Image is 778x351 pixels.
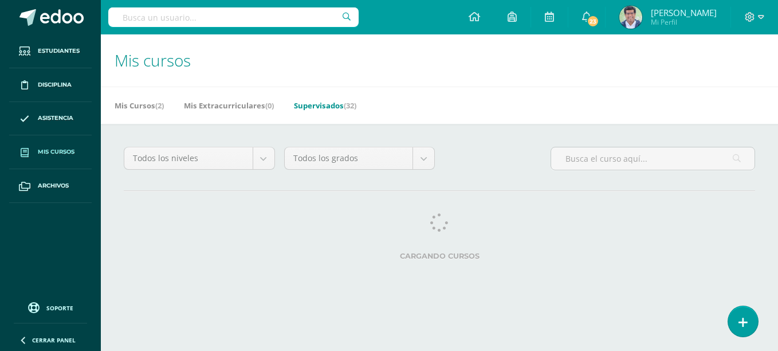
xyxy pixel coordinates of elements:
[38,46,80,56] span: Estudiantes
[9,169,92,203] a: Archivos
[9,102,92,136] a: Asistencia
[38,114,73,123] span: Asistencia
[9,34,92,68] a: Estudiantes
[9,135,92,169] a: Mis cursos
[587,15,599,28] span: 23
[115,96,164,115] a: Mis Cursos(2)
[14,299,87,315] a: Soporte
[619,6,642,29] img: b46573023e8a10d5c8a4176346771f40.png
[108,7,359,27] input: Busca un usuario...
[38,80,72,89] span: Disciplina
[32,336,76,344] span: Cerrar panel
[265,100,274,111] span: (0)
[551,147,755,170] input: Busca el curso aquí...
[124,252,755,260] label: Cargando cursos
[651,17,717,27] span: Mi Perfil
[294,96,356,115] a: Supervisados(32)
[184,96,274,115] a: Mis Extracurriculares(0)
[124,147,274,169] a: Todos los niveles
[155,100,164,111] span: (2)
[651,7,717,18] span: [PERSON_NAME]
[285,147,435,169] a: Todos los grados
[133,147,244,169] span: Todos los niveles
[46,304,73,312] span: Soporte
[38,147,74,157] span: Mis cursos
[38,181,69,190] span: Archivos
[344,100,356,111] span: (32)
[9,68,92,102] a: Disciplina
[115,49,191,71] span: Mis cursos
[293,147,404,169] span: Todos los grados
